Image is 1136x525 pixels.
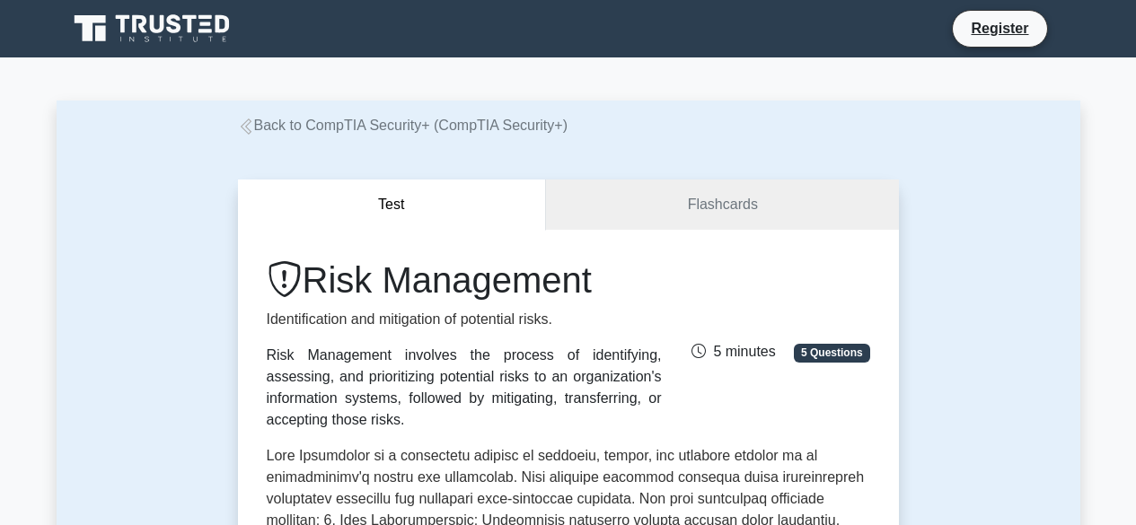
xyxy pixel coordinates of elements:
a: Flashcards [546,179,898,231]
button: Test [238,179,547,231]
div: Risk Management involves the process of identifying, assessing, and prioritizing potential risks ... [267,345,662,431]
span: 5 minutes [691,344,775,359]
span: 5 Questions [794,344,869,362]
p: Identification and mitigation of potential risks. [267,309,662,330]
a: Back to CompTIA Security+ (CompTIA Security+) [238,118,568,133]
h1: Risk Management [267,258,662,302]
a: Register [960,17,1039,39]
